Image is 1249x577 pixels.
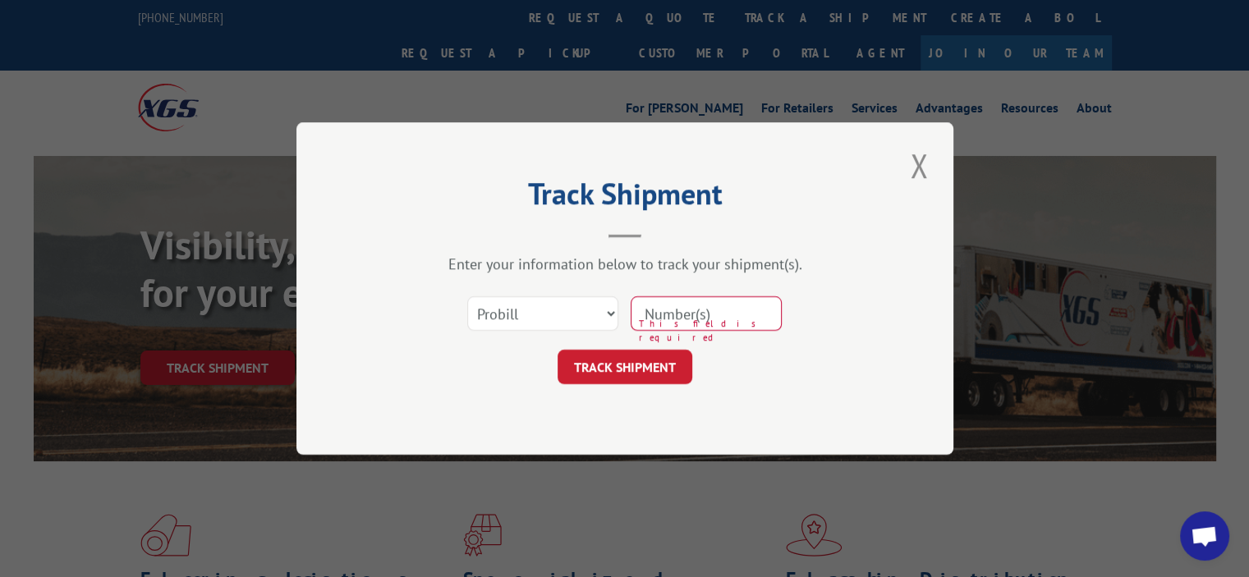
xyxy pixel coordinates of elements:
a: Open chat [1180,511,1229,561]
h2: Track Shipment [379,182,871,213]
span: This field is required [639,317,782,344]
div: Enter your information below to track your shipment(s). [379,254,871,273]
button: Close modal [905,143,933,188]
button: TRACK SHIPMENT [558,350,692,384]
input: Number(s) [631,296,782,331]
